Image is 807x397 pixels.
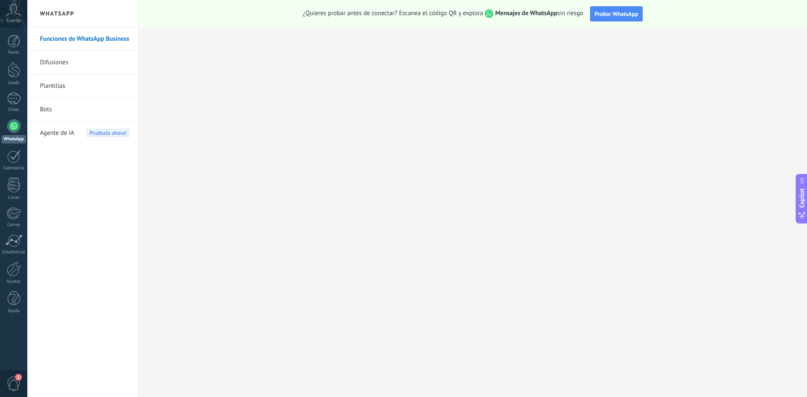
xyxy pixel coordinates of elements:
div: Correo [2,222,26,228]
li: Plantillas [27,74,138,98]
li: Difusiones [27,51,138,74]
strong: Mensajes de WhatsApp [495,9,557,17]
div: Calendario [2,166,26,171]
div: Listas [2,195,26,200]
span: ¿Quieres probar antes de conectar? Escanea el código QR y explora sin riesgo [303,9,583,18]
div: Panel [2,50,26,55]
a: Difusiones [40,51,130,74]
span: Agente de IA [40,121,74,145]
a: Funciones de WhatsApp Business [40,27,130,51]
div: Estadísticas [2,250,26,255]
a: Agente de IAPruébalo ahora! [40,121,130,145]
span: Pruébalo ahora! [86,129,130,137]
li: Bots [27,98,138,121]
span: 1 [15,374,22,381]
span: Probar WhatsApp [595,10,638,18]
li: Funciones de WhatsApp Business [27,27,138,51]
span: Cuenta [7,18,21,24]
div: Chats [2,107,26,113]
div: Ajustes [2,279,26,284]
button: Probar WhatsApp [590,6,643,21]
a: Bots [40,98,130,121]
span: Copilot [798,188,806,208]
div: Ayuda [2,308,26,314]
div: Leads [2,80,26,86]
div: WhatsApp [2,135,26,143]
a: Plantillas [40,74,130,98]
li: Agente de IA [27,121,138,145]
